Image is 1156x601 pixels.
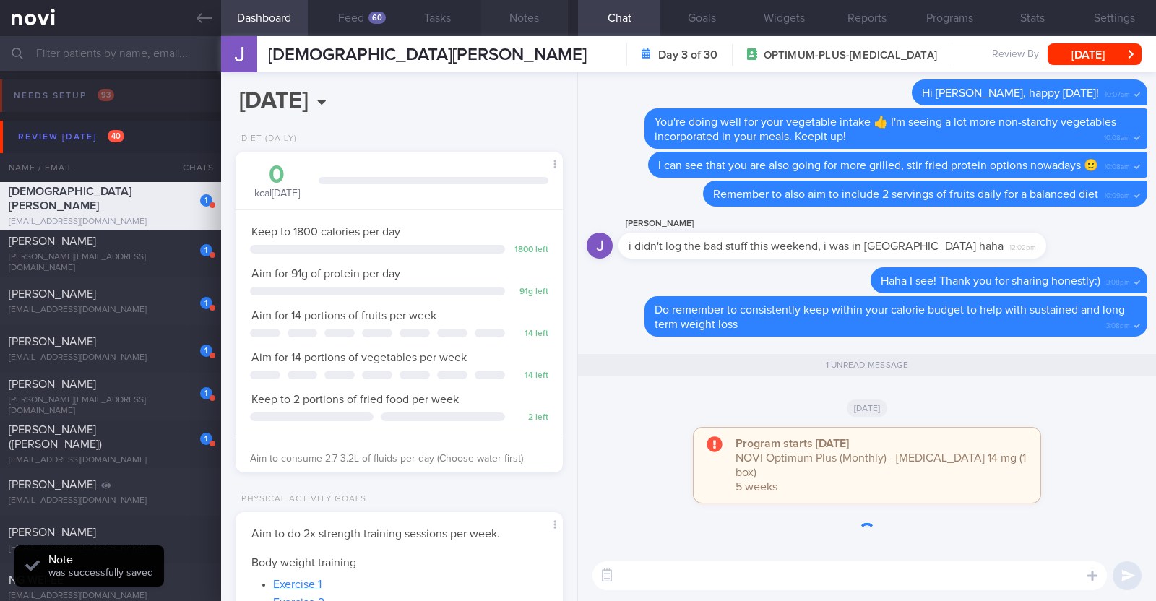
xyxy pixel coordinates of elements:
div: 60 [368,12,386,24]
span: [PERSON_NAME] [9,235,96,247]
span: was successfully saved [48,568,153,578]
div: 1 [200,244,212,256]
div: 14 left [512,329,548,340]
div: [PERSON_NAME] [618,215,1090,233]
div: Needs setup [10,86,118,105]
span: 10:09am [1104,187,1130,201]
div: [EMAIL_ADDRESS][DOMAIN_NAME] [9,353,212,363]
span: 5 weeks [736,481,777,493]
span: You're doing well for your vegetable intake 👍 I'm seeing a lot more non-starchy vegetables incorp... [655,116,1116,142]
span: Aim for 14 portions of fruits per week [251,310,436,321]
span: Keep to 2 portions of fried food per week [251,394,459,405]
div: Review [DATE] [14,127,128,147]
span: NG WEI-EE [9,574,64,586]
div: [EMAIL_ADDRESS][DOMAIN_NAME] [9,455,212,466]
span: [PERSON_NAME] [9,479,96,490]
span: 12:02pm [1009,239,1036,253]
div: 1 [200,433,212,445]
div: [EMAIL_ADDRESS][DOMAIN_NAME] [9,543,212,554]
span: i didn't log the bad stuff this weekend, i was in [GEOGRAPHIC_DATA] haha [629,241,1004,252]
span: [DATE] [847,399,888,417]
button: [DATE] [1048,43,1142,65]
span: Aim for 14 portions of vegetables per week [251,352,467,363]
div: Note [48,553,153,567]
div: Physical Activity Goals [236,494,366,505]
div: 2 left [512,412,548,423]
a: Exercise 1 [273,579,322,590]
div: [PERSON_NAME][EMAIL_ADDRESS][DOMAIN_NAME] [9,252,212,274]
span: [PERSON_NAME] [9,336,96,347]
span: 10:08am [1104,129,1130,143]
div: [PERSON_NAME][EMAIL_ADDRESS][DOMAIN_NAME] [9,395,212,417]
div: [EMAIL_ADDRESS][DOMAIN_NAME] [9,305,212,316]
span: [PERSON_NAME] [9,527,96,538]
div: [EMAIL_ADDRESS][DOMAIN_NAME] [9,217,212,228]
span: I can see that you are also going for more grilled, stir fried protein options nowadays 🙂 [658,160,1098,171]
div: 0 [250,163,304,188]
span: Body weight training [251,557,356,568]
span: [PERSON_NAME] [9,288,96,300]
div: 1 [200,387,212,399]
span: Aim to consume 2.7-3.2L of fluids per day (Choose water first) [250,454,523,464]
span: Haha I see! Thank you for sharing honestly:) [881,275,1100,287]
span: 3:08pm [1106,274,1130,287]
span: [PERSON_NAME] ([PERSON_NAME]) [9,424,102,450]
span: OPTIMUM-PLUS-[MEDICAL_DATA] [764,48,937,63]
span: Aim to do 2x strength training sessions per week. [251,528,500,540]
strong: Program starts [DATE] [736,438,849,449]
span: [DEMOGRAPHIC_DATA][PERSON_NAME] [9,186,131,212]
div: 14 left [512,371,548,381]
div: kcal [DATE] [250,163,304,201]
span: [PERSON_NAME] [9,379,96,390]
strong: Day 3 of 30 [658,48,717,62]
span: Keep to 1800 calories per day [251,226,400,238]
span: Do remember to consistently keep within your calorie budget to help with sustained and long term ... [655,304,1125,330]
span: Remember to also aim to include 2 servings of fruits daily for a balanced diet [713,189,1098,200]
span: Aim for 91g of protein per day [251,268,400,280]
span: 10:07am [1105,86,1130,100]
div: 1 [200,345,212,357]
div: 1800 left [512,245,548,256]
span: Hi [PERSON_NAME], happy [DATE]! [922,87,1099,99]
span: 40 [108,130,124,142]
span: Review By [992,48,1039,61]
div: [EMAIL_ADDRESS][DOMAIN_NAME] [9,496,212,506]
span: 93 [98,89,114,101]
div: 1 [200,297,212,309]
span: [DEMOGRAPHIC_DATA][PERSON_NAME] [268,46,587,64]
div: Chats [163,153,221,182]
div: Diet (Daily) [236,134,297,144]
div: 1 [200,194,212,207]
div: 91 g left [512,287,548,298]
span: NOVI Optimum Plus (Monthly) - [MEDICAL_DATA] 14 mg (1 box) [736,452,1026,478]
span: 10:08am [1104,158,1130,172]
span: 3:08pm [1106,317,1130,331]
